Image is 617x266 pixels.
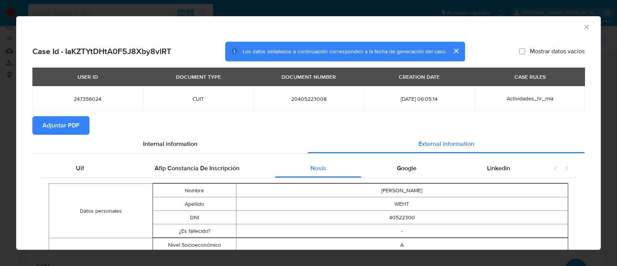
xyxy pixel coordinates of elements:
[236,224,568,238] td: -
[519,48,525,54] input: Mostrar datos vacíos
[32,135,585,153] div: Detailed info
[40,159,546,178] div: Detailed external info
[42,117,79,134] span: Adjuntar PDF
[447,42,465,60] button: cerrar
[153,184,236,197] td: Nombre
[153,238,236,252] td: Nivel Socioeconómico
[236,184,568,197] td: [PERSON_NAME]
[42,95,134,102] span: 247356024
[236,197,568,211] td: WEHT
[394,70,444,83] div: CREATION DATE
[310,164,326,173] span: Nosis
[583,23,590,30] button: Cerrar ventana
[171,70,226,83] div: DOCUMENT TYPE
[243,47,447,55] span: Los datos detallados a continuación corresponden a la fecha de generación del caso.
[16,16,601,250] div: closure-recommendation-modal
[487,164,510,173] span: Linkedin
[49,184,153,238] td: Datos personales
[153,197,236,211] td: Apellido
[32,116,89,135] button: Adjuntar PDF
[155,164,239,173] span: Afip Constancia De Inscripción
[153,211,236,224] td: DNI
[263,95,355,102] span: 20405223008
[418,139,474,148] span: External information
[152,95,244,102] span: CUIT
[153,224,236,238] td: ¿Es fallecido?
[76,164,84,173] span: Uif
[236,238,568,252] td: A
[277,70,341,83] div: DOCUMENT NUMBER
[510,70,550,83] div: CASE RULES
[397,164,416,173] span: Google
[73,70,103,83] div: USER ID
[32,46,171,56] h2: Case Id - IaKZTYtDHtA0F5J8Xby8vlRT
[236,211,568,224] td: 40522300
[373,95,465,102] span: [DATE] 06:05:14
[530,47,585,55] span: Mostrar datos vacíos
[143,139,197,148] span: Internal information
[507,95,553,102] span: Actividades_hr_mla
